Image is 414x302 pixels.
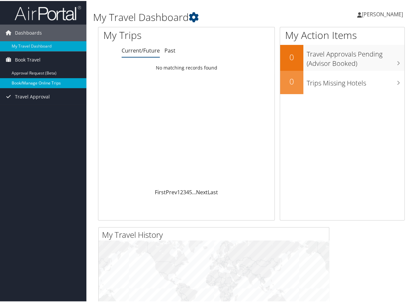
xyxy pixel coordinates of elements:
[15,24,42,40] span: Dashboards
[183,188,186,195] a: 3
[180,188,183,195] a: 2
[280,51,303,62] h2: 0
[98,61,274,73] td: No matching records found
[189,188,192,195] a: 5
[208,188,218,195] a: Last
[357,3,410,23] a: [PERSON_NAME]
[103,27,196,41] h1: My Trips
[102,228,329,239] h2: My Travel History
[177,188,180,195] a: 1
[192,188,196,195] span: …
[93,9,304,23] h1: My Travel Dashboard
[122,46,160,53] a: Current/Future
[280,70,404,93] a: 0Trips Missing Hotels
[307,45,404,67] h3: Travel Approvals Pending (Advisor Booked)
[15,51,41,67] span: Book Travel
[196,188,208,195] a: Next
[307,74,404,87] h3: Trips Missing Hotels
[15,87,50,104] span: Travel Approval
[164,46,175,53] a: Past
[166,188,177,195] a: Prev
[155,188,166,195] a: First
[362,10,403,17] span: [PERSON_NAME]
[280,27,404,41] h1: My Action Items
[280,44,404,70] a: 0Travel Approvals Pending (Advisor Booked)
[186,188,189,195] a: 4
[15,4,81,20] img: airportal-logo.png
[280,75,303,86] h2: 0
